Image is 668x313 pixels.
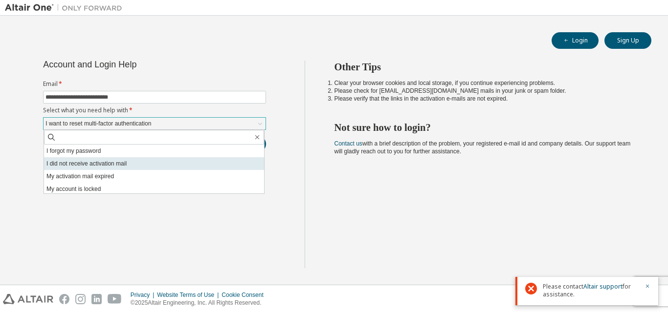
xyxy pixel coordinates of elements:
div: Privacy [131,291,157,299]
a: Altair support [583,282,623,291]
li: Clear your browser cookies and local storage, if you continue experiencing problems. [334,79,634,87]
div: I want to reset multi-factor authentication [44,118,266,129]
div: Website Terms of Use [157,291,222,299]
img: linkedin.svg [91,294,102,304]
li: I forgot my password [44,145,264,157]
img: altair_logo.svg [3,294,53,304]
img: Altair One [5,3,127,13]
div: Cookie Consent [222,291,269,299]
label: Email [43,80,266,88]
p: © 2025 Altair Engineering, Inc. All Rights Reserved. [131,299,269,307]
img: instagram.svg [75,294,86,304]
a: Contact us [334,140,362,147]
span: with a brief description of the problem, your registered e-mail id and company details. Our suppo... [334,140,631,155]
button: Sign Up [604,32,651,49]
img: youtube.svg [108,294,122,304]
label: Select what you need help with [43,106,266,114]
button: Login [552,32,599,49]
li: Please check for [EMAIL_ADDRESS][DOMAIN_NAME] mails in your junk or spam folder. [334,87,634,95]
h2: Other Tips [334,61,634,73]
li: Please verify that the links in the activation e-mails are not expired. [334,95,634,103]
h2: Not sure how to login? [334,121,634,134]
img: facebook.svg [59,294,69,304]
span: Please contact for assistance. [543,283,639,298]
div: I want to reset multi-factor authentication [44,118,153,129]
div: Account and Login Help [43,61,222,68]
